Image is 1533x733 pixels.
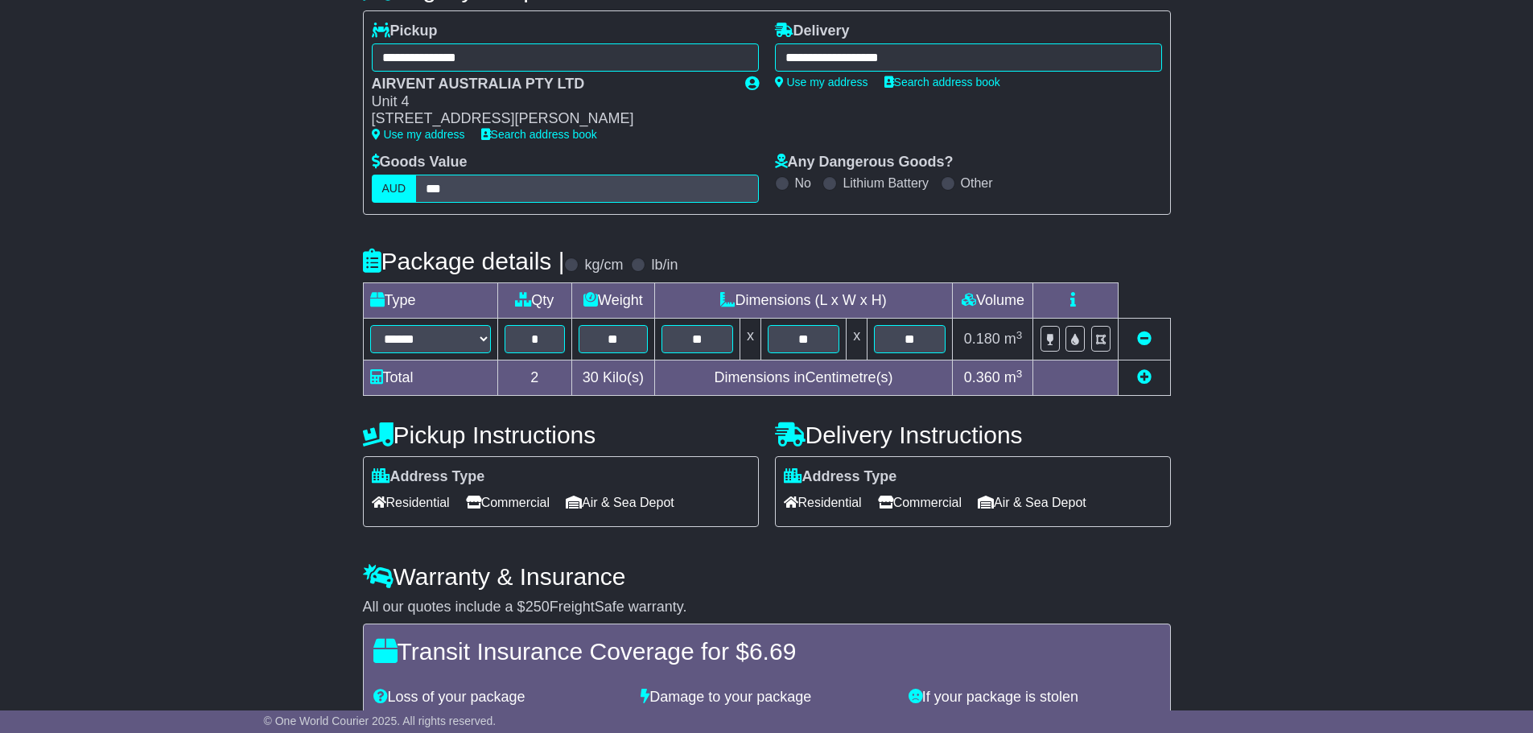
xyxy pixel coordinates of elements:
div: All our quotes include a $ FreightSafe warranty. [363,599,1171,616]
a: Add new item [1137,369,1152,385]
a: Search address book [884,76,1000,89]
label: Lithium Battery [843,175,929,191]
a: Remove this item [1137,331,1152,347]
a: Search address book [481,128,597,141]
span: Residential [372,490,450,515]
h4: Warranty & Insurance [363,563,1171,590]
label: Any Dangerous Goods? [775,154,954,171]
td: Type [363,283,497,319]
span: Air & Sea Depot [978,490,1086,515]
h4: Delivery Instructions [775,422,1171,448]
label: lb/in [651,257,678,274]
span: Commercial [878,490,962,515]
td: 2 [497,360,572,396]
div: AIRVENT AUSTRALIA PTY LTD [372,76,729,93]
td: Weight [572,283,655,319]
td: Qty [497,283,572,319]
label: Other [961,175,993,191]
span: m [1004,369,1023,385]
span: Residential [784,490,862,515]
td: Total [363,360,497,396]
span: m [1004,331,1023,347]
span: © One World Courier 2025. All rights reserved. [264,714,497,727]
td: Dimensions in Centimetre(s) [654,360,953,396]
label: Pickup [372,23,438,40]
h4: Package details | [363,248,565,274]
span: Air & Sea Depot [566,490,674,515]
sup: 3 [1016,368,1023,380]
div: [STREET_ADDRESS][PERSON_NAME] [372,110,729,128]
h4: Transit Insurance Coverage for $ [373,638,1160,665]
td: Dimensions (L x W x H) [654,283,953,319]
h4: Pickup Instructions [363,422,759,448]
span: 6.69 [749,638,796,665]
div: Unit 4 [372,93,729,111]
span: Commercial [466,490,550,515]
label: kg/cm [584,257,623,274]
label: Address Type [372,468,485,486]
label: Goods Value [372,154,468,171]
sup: 3 [1016,329,1023,341]
div: Damage to your package [633,689,900,706]
td: Volume [953,283,1033,319]
a: Use my address [775,76,868,89]
span: 30 [583,369,599,385]
label: Address Type [784,468,897,486]
td: x [847,319,867,360]
a: Use my address [372,128,465,141]
span: 250 [525,599,550,615]
td: Kilo(s) [572,360,655,396]
div: Loss of your package [365,689,633,706]
span: 0.360 [964,369,1000,385]
span: 0.180 [964,331,1000,347]
label: No [795,175,811,191]
label: Delivery [775,23,850,40]
div: If your package is stolen [900,689,1168,706]
label: AUD [372,175,417,203]
td: x [740,319,760,360]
